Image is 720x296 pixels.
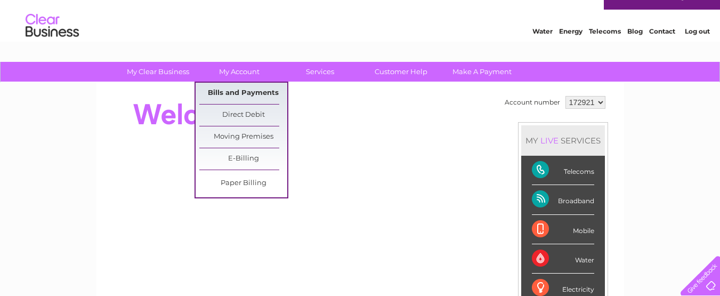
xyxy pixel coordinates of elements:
a: Contact [649,45,675,53]
a: Customer Help [357,62,445,82]
a: My Account [195,62,283,82]
a: 0333 014 3131 [519,5,593,19]
a: Direct Debit [199,105,287,126]
div: Telecoms [532,156,594,185]
td: Account number [502,93,563,111]
div: Water [532,244,594,274]
img: logo.png [25,28,79,60]
div: LIVE [538,135,561,146]
div: Broadband [532,185,594,214]
div: Mobile [532,215,594,244]
a: E-Billing [199,148,287,170]
a: My Clear Business [114,62,202,82]
a: Services [276,62,364,82]
a: Telecoms [589,45,621,53]
a: Moving Premises [199,126,287,148]
a: Blog [627,45,643,53]
a: Log out [685,45,710,53]
div: MY SERVICES [521,125,605,156]
a: Paper Billing [199,173,287,194]
a: Energy [559,45,583,53]
div: Clear Business is a trading name of Verastar Limited (registered in [GEOGRAPHIC_DATA] No. 3667643... [109,6,612,52]
a: Water [532,45,553,53]
a: Bills and Payments [199,83,287,104]
a: Make A Payment [438,62,526,82]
